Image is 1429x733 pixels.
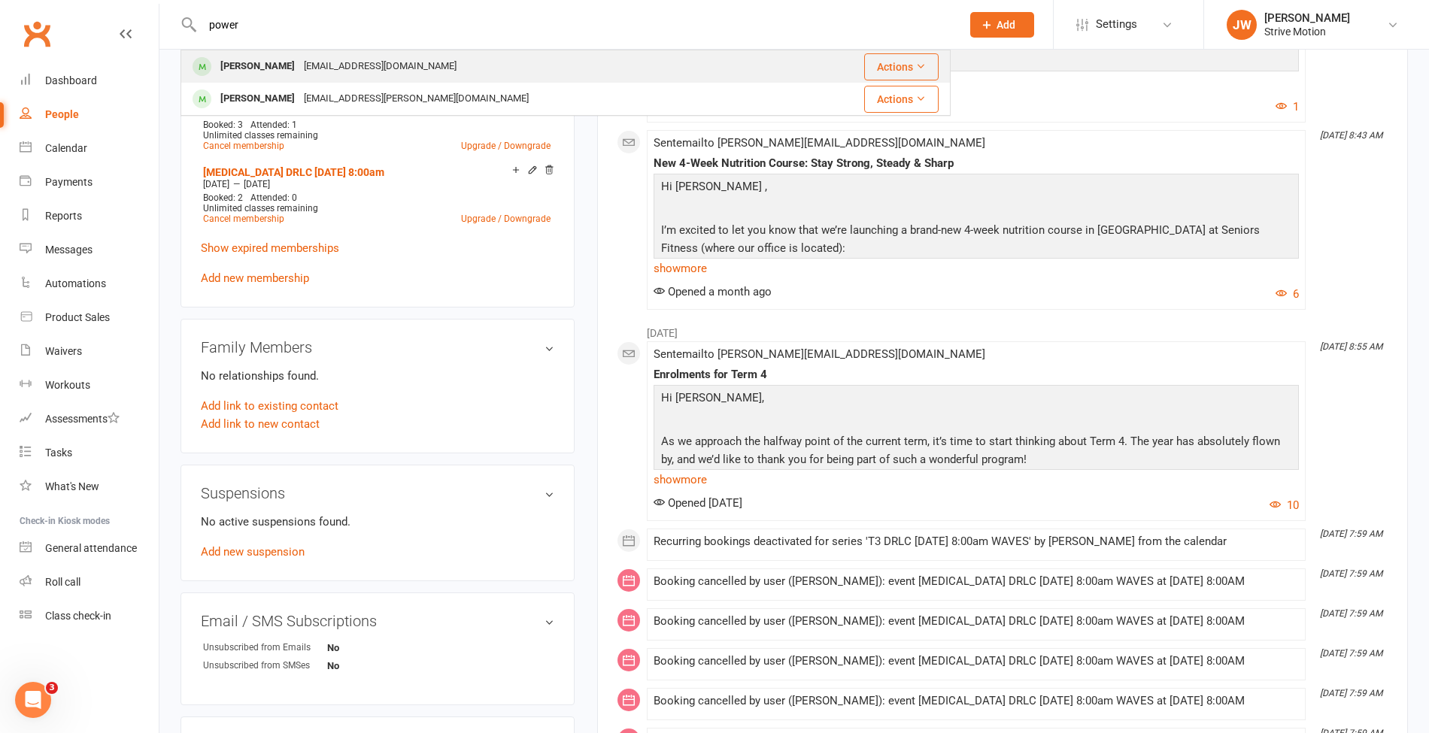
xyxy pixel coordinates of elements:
[20,199,159,233] a: Reports
[1264,25,1350,38] div: Strive Motion
[20,301,159,335] a: Product Sales
[997,19,1015,31] span: Add
[20,335,159,368] a: Waivers
[654,368,1299,381] div: Enrolments for Term 4
[45,576,80,588] div: Roll call
[45,413,120,425] div: Assessments
[864,53,939,80] button: Actions
[654,615,1299,628] div: Booking cancelled by user ([PERSON_NAME]): event [MEDICAL_DATA] DRLC [DATE] 8:00am WAVES at [DATE...
[198,14,951,35] input: Search...
[654,496,742,510] span: Opened [DATE]
[201,271,309,285] a: Add new membership
[45,277,106,289] div: Automations
[45,542,137,554] div: General attendance
[45,244,93,256] div: Messages
[20,98,159,132] a: People
[201,545,305,559] a: Add new suspension
[20,470,159,504] a: What's New
[617,317,1388,341] li: [DATE]
[654,136,985,150] span: Sent email to [PERSON_NAME][EMAIL_ADDRESS][DOMAIN_NAME]
[203,130,318,141] span: Unlimited classes remaining
[1270,496,1299,514] button: 10
[20,132,159,165] a: Calendar
[327,660,414,671] strong: No
[1227,10,1257,40] div: JW
[654,71,1299,92] a: show more
[657,432,1295,472] p: As we approach the halfway point of the current term, it’s time to start thinking about Term 4. T...
[654,157,1299,170] div: New 4-Week Nutrition Course: Stay Strong, Steady & Sharp
[45,176,93,188] div: Payments
[1320,130,1382,141] i: [DATE] 8:43 AM
[654,655,1299,668] div: Booking cancelled by user ([PERSON_NAME]): event [MEDICAL_DATA] DRLC [DATE] 8:00am WAVES at [DATE...
[20,599,159,633] a: Class kiosk mode
[20,368,159,402] a: Workouts
[1320,529,1382,539] i: [DATE] 7:59 AM
[203,192,243,203] span: Booked: 2
[1096,8,1137,41] span: Settings
[18,15,56,53] a: Clubworx
[201,397,338,415] a: Add link to existing contact
[203,141,284,151] a: Cancel membership
[45,74,97,86] div: Dashboard
[1320,608,1382,619] i: [DATE] 7:59 AM
[203,659,327,673] div: Unsubscribed from SMSes
[250,120,297,130] span: Attended: 1
[20,233,159,267] a: Messages
[203,203,318,214] span: Unlimited classes remaining
[657,177,1295,199] p: Hi [PERSON_NAME] ,
[201,613,554,629] h3: Email / SMS Subscriptions
[45,345,82,357] div: Waivers
[654,469,1299,490] a: show more
[203,641,327,655] div: Unsubscribed from Emails
[1320,341,1382,352] i: [DATE] 8:55 AM
[654,575,1299,588] div: Booking cancelled by user ([PERSON_NAME]): event [MEDICAL_DATA] DRLC [DATE] 8:00am WAVES at [DATE...
[203,179,229,189] span: [DATE]
[201,513,554,531] p: No active suspensions found.
[20,165,159,199] a: Payments
[201,485,554,501] h3: Suspensions
[216,56,299,77] div: [PERSON_NAME]
[1264,11,1350,25] div: [PERSON_NAME]
[461,141,551,151] a: Upgrade / Downgrade
[654,258,1299,279] a: show more
[1276,98,1299,116] button: 1
[654,285,772,298] span: Opened a month ago
[199,178,554,190] div: —
[45,480,99,492] div: What's New
[203,120,243,130] span: Booked: 3
[244,179,270,189] span: [DATE]
[201,415,320,433] a: Add link to new contact
[45,210,82,222] div: Reports
[461,214,551,224] a: Upgrade / Downgrade
[1276,285,1299,303] button: 6
[299,88,533,110] div: [EMAIL_ADDRESS][PERSON_NAME][DOMAIN_NAME]
[20,436,159,470] a: Tasks
[45,108,79,120] div: People
[1320,648,1382,659] i: [DATE] 7:59 AM
[654,535,1299,548] div: Recurring bookings deactivated for series 'T3 DRLC [DATE] 8:00am WAVES' by [PERSON_NAME] from the...
[216,88,299,110] div: [PERSON_NAME]
[201,241,339,255] a: Show expired memberships
[20,267,159,301] a: Automations
[654,347,985,361] span: Sent email to [PERSON_NAME][EMAIL_ADDRESS][DOMAIN_NAME]
[45,447,72,459] div: Tasks
[15,682,51,718] iframe: Intercom live chat
[327,642,414,653] strong: No
[250,192,297,203] span: Attended: 0
[657,389,1295,410] p: Hi [PERSON_NAME],
[1320,568,1382,579] i: [DATE] 7:59 AM
[45,142,87,154] div: Calendar
[46,682,58,694] span: 3
[970,12,1034,38] button: Add
[201,367,554,385] p: No relationships found.
[201,339,554,356] h3: Family Members
[45,610,111,622] div: Class check-in
[203,214,284,224] a: Cancel membership
[20,64,159,98] a: Dashboard
[1320,688,1382,698] i: [DATE] 7:59 AM
[20,565,159,599] a: Roll call
[299,56,461,77] div: [EMAIL_ADDRESS][DOMAIN_NAME]
[45,311,110,323] div: Product Sales
[45,379,90,391] div: Workouts
[864,86,939,113] button: Actions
